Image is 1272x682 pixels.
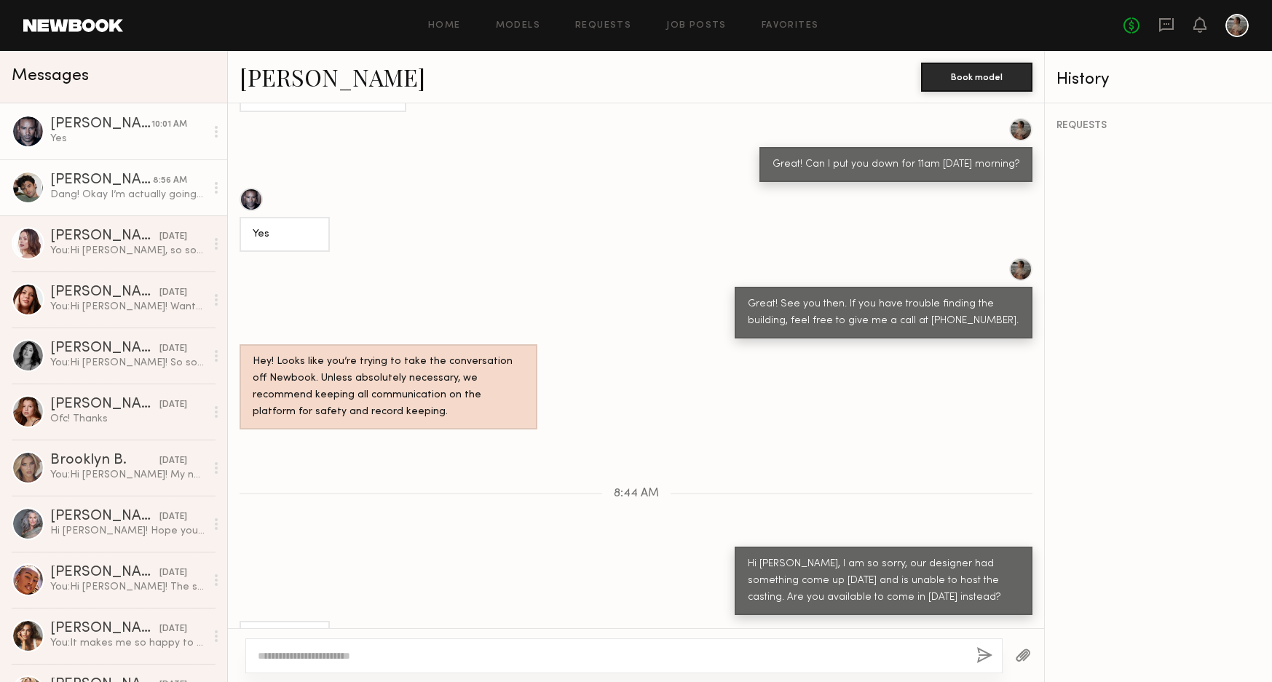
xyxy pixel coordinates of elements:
span: 8:44 AM [614,488,659,500]
div: Hi [PERSON_NAME], I am so sorry, our designer had something come up [DATE] and is unable to host ... [748,556,1019,606]
div: [PERSON_NAME] [50,341,159,356]
div: [DATE] [159,510,187,524]
button: Book model [921,63,1032,92]
div: [DATE] [159,230,187,244]
div: 10:01 AM [151,118,187,132]
div: Yes [253,226,317,243]
div: You: Hi [PERSON_NAME]! My name is [PERSON_NAME] and I am a creative director / producer for photo... [50,468,205,482]
div: [PERSON_NAME] [50,622,159,636]
div: You: Hi [PERSON_NAME]! So sorry for my delayed response! Unfortunately we need a true plus size m... [50,356,205,370]
div: [DATE] [159,398,187,412]
div: [PERSON_NAME] [50,229,159,244]
div: [PERSON_NAME] [50,397,159,412]
div: Hey! Looks like you’re trying to take the conversation off Newbook. Unless absolutely necessary, ... [253,354,524,421]
div: Hi [PERSON_NAME]! Hope you are having a nice day. I posted the review and wanted to let you know ... [50,524,205,538]
a: Requests [575,21,631,31]
div: You: It makes me so happy to hear that you enjoyed working together! Let me know when you decide ... [50,636,205,650]
a: Home [428,21,461,31]
div: REQUESTS [1056,121,1260,131]
div: Great! See you then. If you have trouble finding the building, feel free to give me a call at [PH... [748,296,1019,330]
span: Messages [12,68,89,84]
a: Models [496,21,540,31]
div: [DATE] [159,566,187,580]
div: [PERSON_NAME] [50,566,159,580]
div: 8:56 AM [153,174,187,188]
div: Yes [50,132,205,146]
a: Book model [921,70,1032,82]
div: Dang! Okay I’m actually going to be out of town next week. I come back the 27 [50,188,205,202]
div: You: Hi [PERSON_NAME], so sorry for my delayed response. The address is [STREET_ADDRESS] [50,244,205,258]
div: [DATE] [159,622,187,636]
div: Ofc! Thanks [50,412,205,426]
div: [DATE] [159,342,187,356]
div: Brooklyn B. [50,453,159,468]
div: You: Hi [PERSON_NAME]! Wanted to follow up with you regarding our casting call! Please let us kno... [50,300,205,314]
div: You: Hi [PERSON_NAME]! The shoot we reached out to you for has already been completed. Thank you ... [50,580,205,594]
div: [PERSON_NAME] [50,285,159,300]
div: [PERSON_NAME] [50,173,153,188]
div: [DATE] [159,286,187,300]
div: Great! Can I put you down for 11am [DATE] morning? [773,156,1019,173]
a: Favorites [762,21,819,31]
div: [PERSON_NAME] [50,509,159,524]
div: [PERSON_NAME] [50,117,151,132]
div: History [1056,71,1260,88]
a: Job Posts [666,21,727,31]
a: [PERSON_NAME] [240,61,425,92]
div: [DATE] [159,454,187,468]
